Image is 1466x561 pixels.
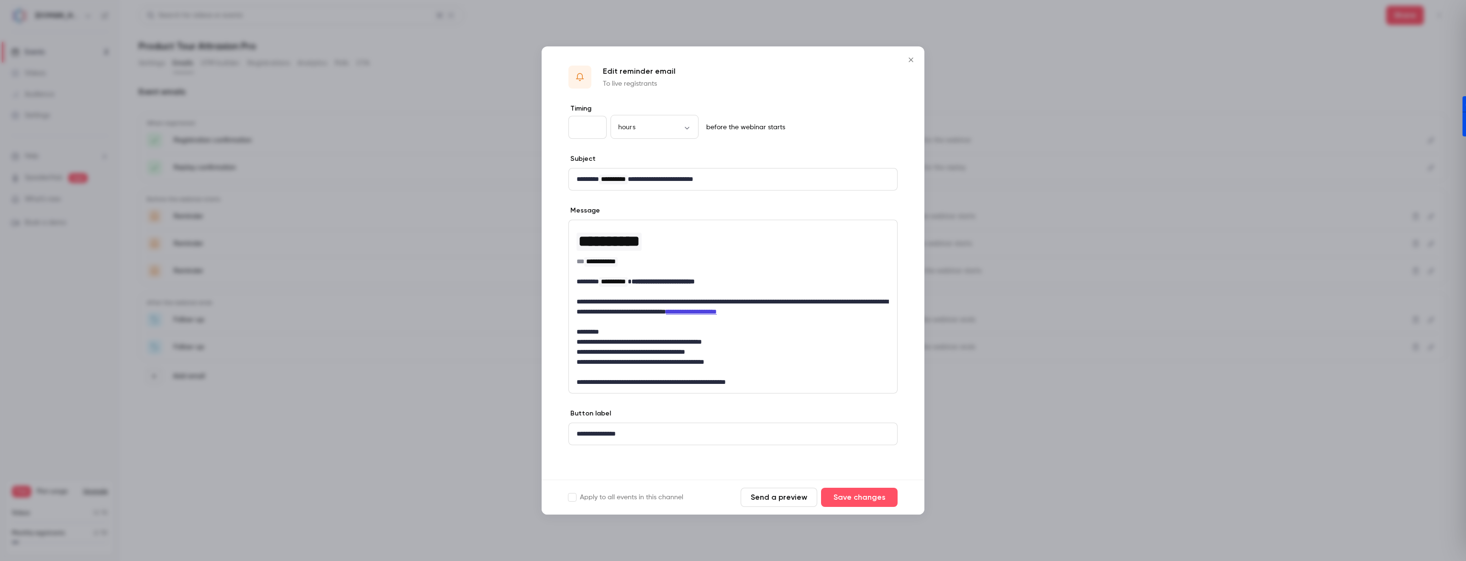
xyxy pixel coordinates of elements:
[603,79,676,89] p: To live registrants
[821,488,898,507] button: Save changes
[611,123,699,132] div: hours
[569,168,897,190] div: editor
[568,154,596,164] label: Subject
[568,409,611,418] label: Button label
[603,66,676,77] p: Edit reminder email
[741,488,817,507] button: Send a preview
[901,50,921,69] button: Close
[568,493,683,502] label: Apply to all events in this channel
[568,104,898,113] label: Timing
[702,123,785,132] p: before the webinar starts
[568,206,600,215] label: Message
[569,423,897,445] div: editor
[569,220,897,393] div: editor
